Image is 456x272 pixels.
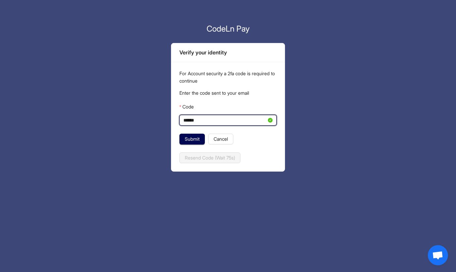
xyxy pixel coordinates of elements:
[185,135,199,143] span: Submit
[428,245,448,265] div: Open chat
[171,23,285,35] p: CodeLn Pay
[179,101,194,112] label: Code
[179,134,205,144] button: Submit
[179,70,277,85] p: For Account security a 2fa code is required to continue
[214,135,228,143] span: Cancel
[183,117,267,124] input: Code
[179,152,240,163] button: Resend Code (Wait 75s)
[185,154,235,162] span: Resend Code (Wait 75s)
[179,48,277,57] div: Verify your identity
[208,134,233,144] button: Cancel
[179,89,277,97] p: Enter the code sent to your email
